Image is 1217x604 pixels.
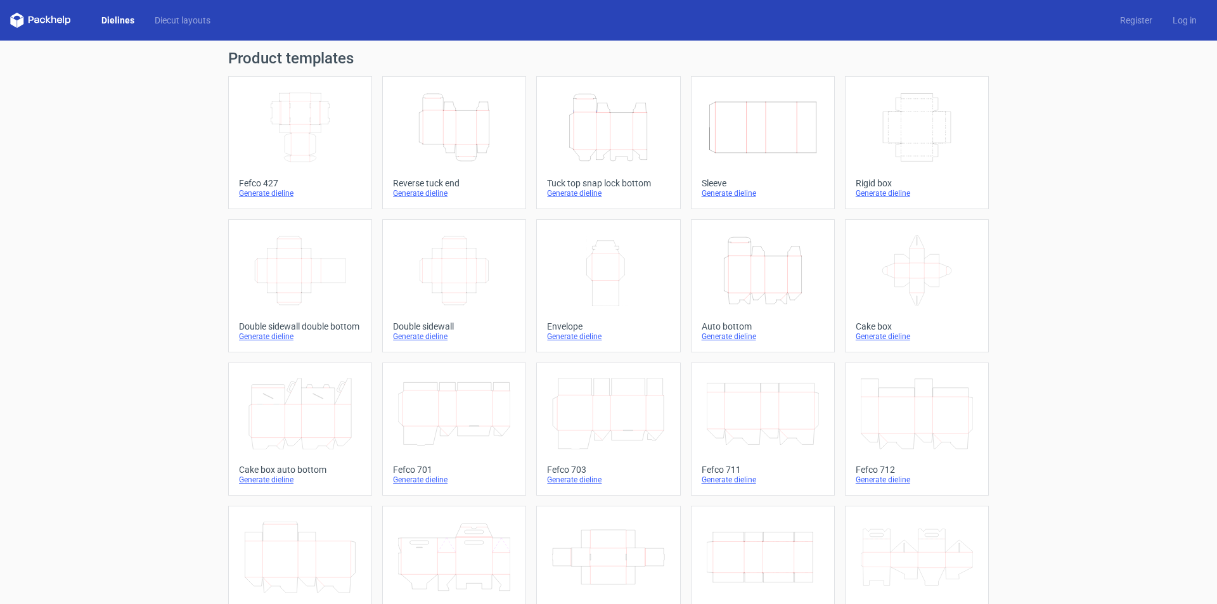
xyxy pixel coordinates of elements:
div: Fefco 712 [856,465,978,475]
a: Tuck top snap lock bottomGenerate dieline [536,76,680,209]
div: Fefco 701 [393,465,515,475]
div: Double sidewall [393,321,515,331]
div: Generate dieline [239,331,361,342]
a: Fefco 711Generate dieline [691,363,835,496]
div: Fefco 427 [239,178,361,188]
div: Envelope [547,321,669,331]
h1: Product templates [228,51,989,66]
a: Double sidewallGenerate dieline [382,219,526,352]
a: Reverse tuck endGenerate dieline [382,76,526,209]
div: Auto bottom [702,321,824,331]
a: Cake box auto bottomGenerate dieline [228,363,372,496]
div: Generate dieline [856,475,978,485]
div: Generate dieline [393,331,515,342]
div: Generate dieline [856,188,978,198]
a: Rigid boxGenerate dieline [845,76,989,209]
div: Generate dieline [856,331,978,342]
a: Fefco 701Generate dieline [382,363,526,496]
a: Fefco 703Generate dieline [536,363,680,496]
a: Log in [1162,14,1207,27]
div: Generate dieline [702,475,824,485]
div: Generate dieline [702,331,824,342]
div: Reverse tuck end [393,178,515,188]
div: Cake box [856,321,978,331]
a: Register [1110,14,1162,27]
div: Generate dieline [547,188,669,198]
a: Diecut layouts [145,14,221,27]
a: Auto bottomGenerate dieline [691,219,835,352]
div: Generate dieline [547,475,669,485]
div: Generate dieline [239,475,361,485]
div: Generate dieline [547,331,669,342]
div: Generate dieline [393,475,515,485]
div: Sleeve [702,178,824,188]
a: EnvelopeGenerate dieline [536,219,680,352]
a: Cake boxGenerate dieline [845,219,989,352]
div: Generate dieline [702,188,824,198]
a: Fefco 427Generate dieline [228,76,372,209]
a: Double sidewall double bottomGenerate dieline [228,219,372,352]
div: Generate dieline [239,188,361,198]
a: SleeveGenerate dieline [691,76,835,209]
a: Dielines [91,14,145,27]
div: Rigid box [856,178,978,188]
div: Fefco 711 [702,465,824,475]
div: Cake box auto bottom [239,465,361,475]
div: Tuck top snap lock bottom [547,178,669,188]
div: Double sidewall double bottom [239,321,361,331]
a: Fefco 712Generate dieline [845,363,989,496]
div: Generate dieline [393,188,515,198]
div: Fefco 703 [547,465,669,475]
